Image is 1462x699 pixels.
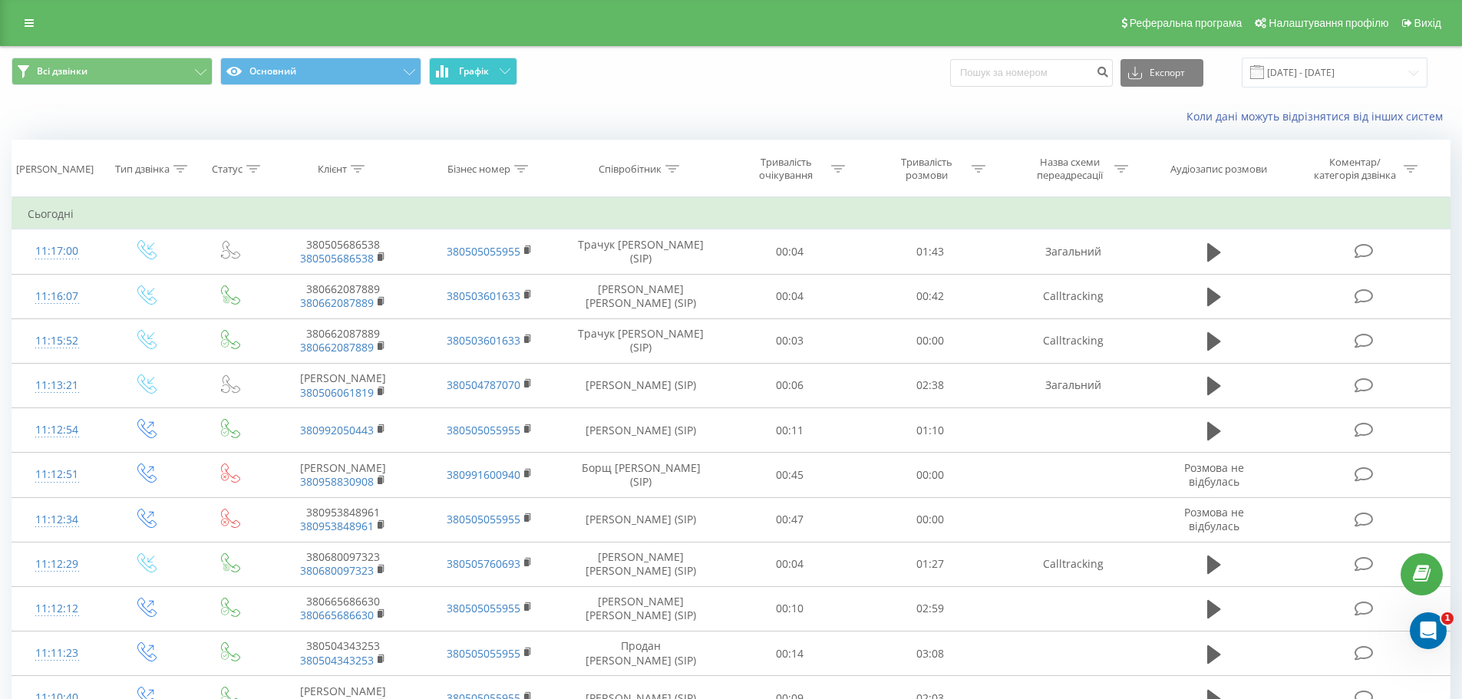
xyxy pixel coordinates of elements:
[28,638,87,668] div: 11:11:23
[270,631,416,676] td: 380504343253
[429,58,517,85] button: Графік
[563,631,720,676] td: Продан [PERSON_NAME] (SIP)
[1000,542,1146,586] td: Calltracking
[860,363,1001,407] td: 02:38
[1184,505,1244,533] span: Розмова не відбулась
[1028,156,1111,182] div: Назва схеми переадресації
[563,497,720,542] td: [PERSON_NAME] (SIP)
[1414,17,1441,29] span: Вихід
[28,236,87,266] div: 11:17:00
[318,163,347,176] div: Клієнт
[860,274,1001,318] td: 00:42
[1310,156,1400,182] div: Коментар/категорія дзвінка
[1410,612,1447,649] iframe: Intercom live chat
[860,631,1001,676] td: 03:08
[447,423,520,437] a: 380505055955
[28,549,87,579] div: 11:12:29
[270,453,416,497] td: [PERSON_NAME]
[28,326,87,356] div: 11:15:52
[300,385,374,400] a: 380506061819
[220,58,421,85] button: Основний
[1000,229,1146,274] td: Загальний
[300,519,374,533] a: 380953848961
[886,156,968,182] div: Тривалість розмови
[1000,274,1146,318] td: Calltracking
[1269,17,1388,29] span: Налаштування профілю
[563,453,720,497] td: Борщ [PERSON_NAME] (SIP)
[860,586,1001,631] td: 02:59
[12,199,1450,229] td: Сьогодні
[720,586,860,631] td: 00:10
[212,163,243,176] div: Статус
[28,282,87,312] div: 11:16:07
[447,163,510,176] div: Бізнес номер
[563,274,720,318] td: [PERSON_NAME] [PERSON_NAME] (SIP)
[28,415,87,445] div: 11:12:54
[563,229,720,274] td: Трачук [PERSON_NAME] (SIP)
[447,333,520,348] a: 380503601633
[270,586,416,631] td: 380665686630
[300,251,374,265] a: 380505686538
[16,163,94,176] div: [PERSON_NAME]
[1000,363,1146,407] td: Загальний
[860,453,1001,497] td: 00:00
[1000,318,1146,363] td: Calltracking
[563,318,720,363] td: Трачук [PERSON_NAME] (SIP)
[270,274,416,318] td: 380662087889
[447,378,520,392] a: 380504787070
[447,289,520,303] a: 380503601633
[860,497,1001,542] td: 00:00
[447,556,520,571] a: 380505760693
[300,340,374,354] a: 380662087889
[447,244,520,259] a: 380505055955
[860,229,1001,274] td: 01:43
[563,408,720,453] td: [PERSON_NAME] (SIP)
[720,229,860,274] td: 00:04
[447,512,520,526] a: 380505055955
[459,66,489,77] span: Графік
[563,586,720,631] td: [PERSON_NAME] [PERSON_NAME] (SIP)
[1441,612,1454,625] span: 1
[860,542,1001,586] td: 01:27
[720,453,860,497] td: 00:45
[950,59,1113,87] input: Пошук за номером
[720,631,860,676] td: 00:14
[28,371,87,401] div: 11:13:21
[270,363,416,407] td: [PERSON_NAME]
[300,653,374,668] a: 380504343253
[1170,163,1267,176] div: Аудіозапис розмови
[12,58,213,85] button: Всі дзвінки
[28,594,87,624] div: 11:12:12
[599,163,662,176] div: Співробітник
[300,563,374,578] a: 380680097323
[1130,17,1243,29] span: Реферальна програма
[720,274,860,318] td: 00:04
[270,497,416,542] td: 380953848961
[720,497,860,542] td: 00:47
[300,423,374,437] a: 380992050443
[720,363,860,407] td: 00:06
[447,467,520,482] a: 380991600940
[270,229,416,274] td: 380505686538
[860,318,1001,363] td: 00:00
[270,542,416,586] td: 380680097323
[1120,59,1203,87] button: Експорт
[447,646,520,661] a: 380505055955
[860,408,1001,453] td: 01:10
[720,318,860,363] td: 00:03
[300,295,374,310] a: 380662087889
[447,601,520,615] a: 380505055955
[1186,109,1450,124] a: Коли дані можуть відрізнятися вiд інших систем
[28,505,87,535] div: 11:12:34
[300,474,374,489] a: 380958830908
[563,542,720,586] td: [PERSON_NAME] [PERSON_NAME] (SIP)
[37,65,87,77] span: Всі дзвінки
[28,460,87,490] div: 11:12:51
[720,542,860,586] td: 00:04
[270,318,416,363] td: 380662087889
[745,156,827,182] div: Тривалість очікування
[720,408,860,453] td: 00:11
[1184,460,1244,489] span: Розмова не відбулась
[300,608,374,622] a: 380665686630
[115,163,170,176] div: Тип дзвінка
